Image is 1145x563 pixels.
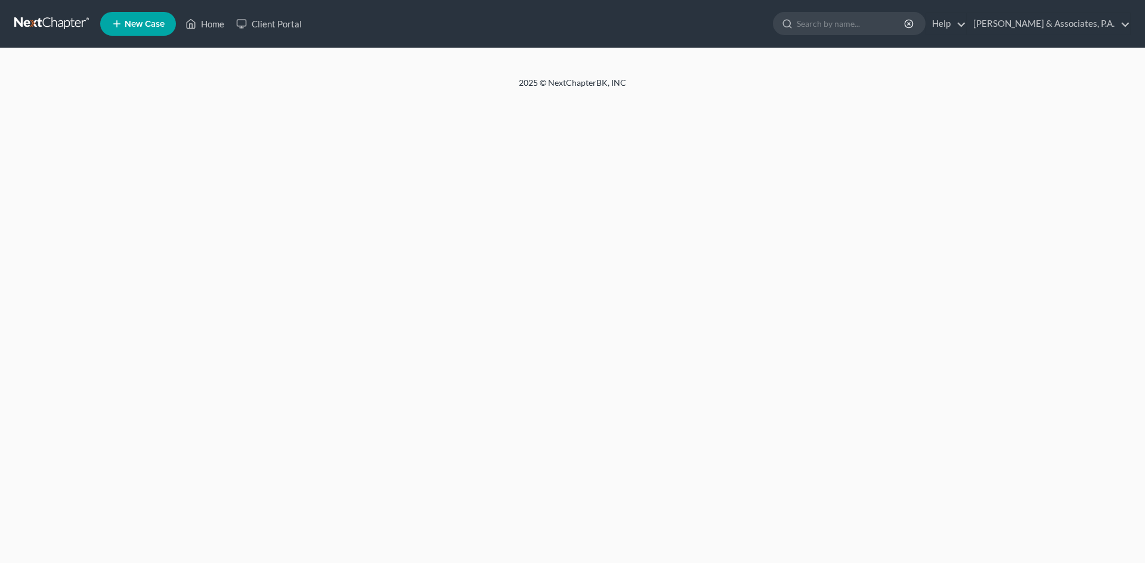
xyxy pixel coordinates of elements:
div: 2025 © NextChapterBK, INC [233,77,912,98]
a: [PERSON_NAME] & Associates, P.A. [967,13,1130,35]
input: Search by name... [797,13,906,35]
a: Home [180,13,230,35]
a: Client Portal [230,13,308,35]
span: New Case [125,20,165,29]
a: Help [926,13,966,35]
